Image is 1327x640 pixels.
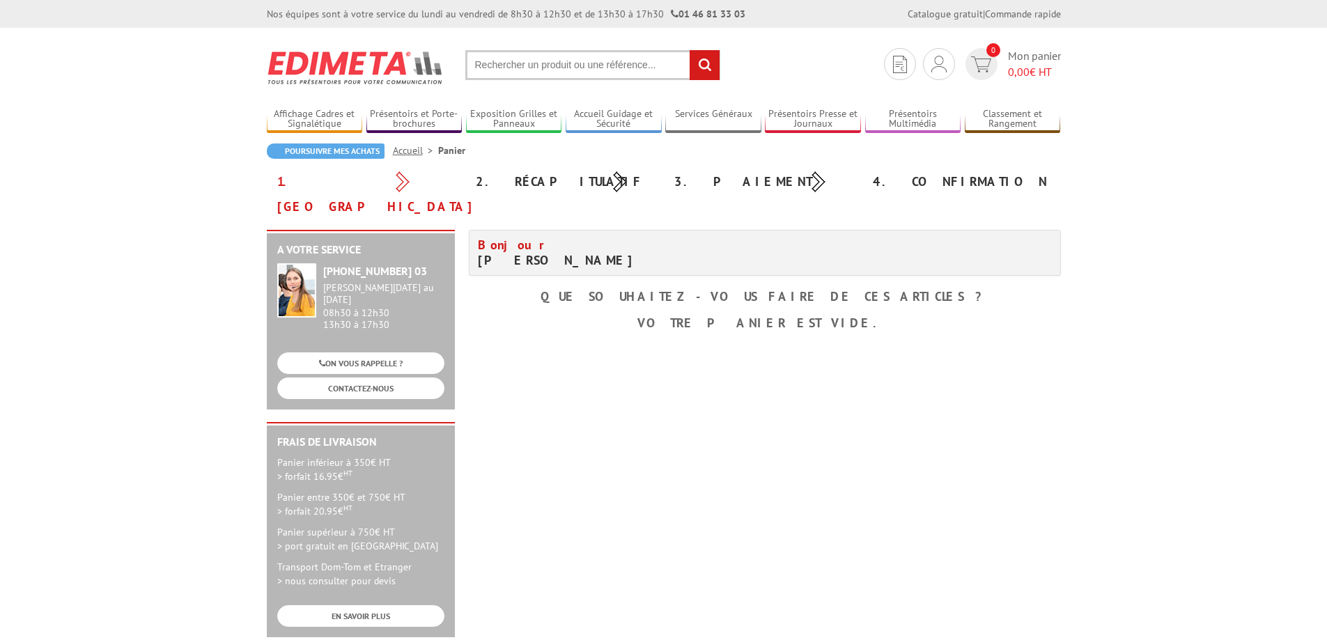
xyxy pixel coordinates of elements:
[277,455,444,483] p: Panier inférieur à 350€ HT
[267,7,745,21] div: Nos équipes sont à votre service du lundi au vendredi de 8h30 à 12h30 et de 13h30 à 17h30
[908,7,1061,21] div: |
[664,169,862,194] div: 3. Paiement
[267,108,363,131] a: Affichage Cadres et Signalétique
[277,377,444,399] a: CONTACTEZ-NOUS
[277,470,352,483] span: > forfait 16.95€
[277,575,396,587] span: > nous consulter pour devis
[393,144,438,157] a: Accueil
[862,169,1061,194] div: 4. Confirmation
[343,503,352,513] sup: HT
[267,143,385,159] a: Poursuivre mes achats
[865,108,961,131] a: Présentoirs Multimédia
[1008,48,1061,80] span: Mon panier
[277,436,444,448] h2: Frais de Livraison
[277,540,438,552] span: > port gratuit en [GEOGRAPHIC_DATA]
[986,43,1000,57] span: 0
[478,237,754,268] h4: [PERSON_NAME]
[962,48,1061,80] a: devis rapide 0 Mon panier 0,00€ HT
[965,108,1061,131] a: Classement et Rangement
[323,264,427,278] strong: [PHONE_NUMBER] 03
[277,525,444,553] p: Panier supérieur à 750€ HT
[985,8,1061,20] a: Commande rapide
[267,169,465,219] div: 1. [GEOGRAPHIC_DATA]
[1008,65,1030,79] span: 0,00
[466,108,562,131] a: Exposition Grilles et Panneaux
[438,143,465,157] li: Panier
[671,8,745,20] strong: 01 46 81 33 03
[1008,64,1061,80] span: € HT
[931,56,947,72] img: devis rapide
[908,8,983,20] a: Catalogue gratuit
[690,50,720,80] input: rechercher
[323,282,444,330] div: 08h30 à 12h30 13h30 à 17h30
[277,560,444,588] p: Transport Dom-Tom et Etranger
[478,237,552,253] span: Bonjour
[323,282,444,306] div: [PERSON_NAME][DATE] au [DATE]
[277,505,352,517] span: > forfait 20.95€
[366,108,463,131] a: Présentoirs et Porte-brochures
[465,169,664,194] div: 2. Récapitulatif
[566,108,662,131] a: Accueil Guidage et Sécurité
[893,56,907,73] img: devis rapide
[637,315,892,331] b: Votre panier est vide.
[765,108,861,131] a: Présentoirs Presse et Journaux
[541,288,988,304] b: Que souhaitez-vous faire de ces articles ?
[665,108,761,131] a: Services Généraux
[343,468,352,478] sup: HT
[277,490,444,518] p: Panier entre 350€ et 750€ HT
[277,244,444,256] h2: A votre service
[465,50,720,80] input: Rechercher un produit ou une référence...
[277,605,444,627] a: EN SAVOIR PLUS
[277,263,316,318] img: widget-service.jpg
[277,352,444,374] a: ON VOUS RAPPELLE ?
[971,56,991,72] img: devis rapide
[267,42,444,93] img: Edimeta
